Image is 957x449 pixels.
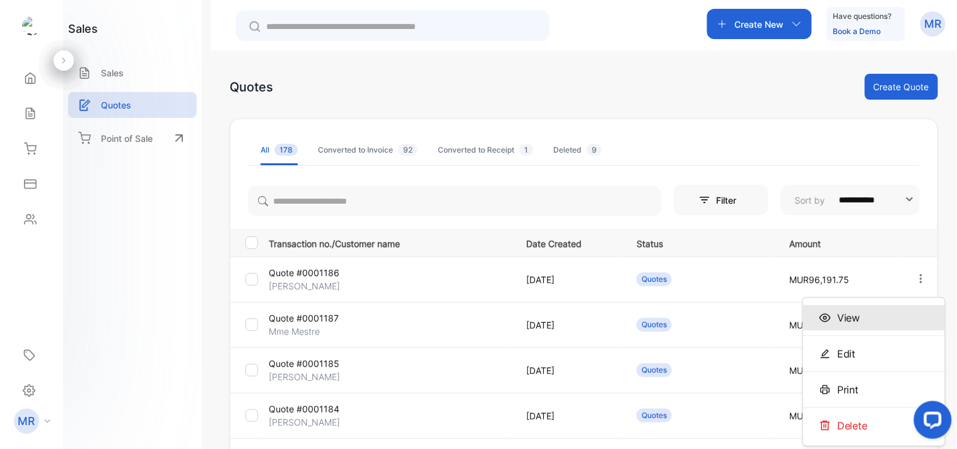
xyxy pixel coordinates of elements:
p: Mme Mestre [269,325,349,338]
p: [PERSON_NAME] [269,416,349,429]
p: MR [18,413,35,429]
p: Quote #0001187 [269,312,349,325]
p: Amount [789,235,889,250]
button: Create New [707,9,812,39]
button: Sort by [781,185,920,215]
span: MUR96,191.75 [789,274,849,285]
a: Book a Demo [833,26,881,36]
p: Quote #0001184 [269,402,349,416]
iframe: LiveChat chat widget [904,396,957,449]
p: [DATE] [526,318,611,332]
img: logo [22,16,41,35]
button: Create Quote [865,74,938,100]
span: Edit [837,346,856,361]
a: Quotes [68,92,197,118]
div: Quotes [637,363,672,377]
div: Quotes [637,272,672,286]
span: Delete [837,418,868,433]
div: Converted to Invoice [318,144,418,156]
p: Quotes [101,98,131,112]
div: Quotes [637,318,672,332]
p: Sort by [795,194,825,207]
a: Sales [68,60,197,86]
span: MUR26,450.00 [789,411,853,421]
span: Print [837,382,859,397]
div: Converted to Receipt [438,144,533,156]
span: 1 [519,144,533,156]
button: MR [920,9,946,39]
span: 9 [587,144,602,156]
p: Create New [735,18,784,31]
h1: sales [68,20,98,37]
span: MUR131,905.00 [789,365,856,376]
p: Date Created [526,235,611,250]
p: Have questions? [833,10,892,23]
p: Point of Sale [101,132,153,145]
p: Sales [101,66,124,79]
span: View [837,310,860,325]
p: [DATE] [526,364,611,377]
p: [PERSON_NAME] [269,279,349,293]
span: 92 [398,144,418,156]
p: Transaction no./Customer name [269,235,510,250]
div: All [261,144,298,156]
p: Status [637,235,763,250]
p: Quote #0001186 [269,266,349,279]
div: Quotes [637,409,672,423]
a: Point of Sale [68,124,197,152]
p: [PERSON_NAME] [269,370,349,383]
p: MR [925,16,942,32]
div: Deleted [553,144,602,156]
span: MUR89,775.00 [789,320,852,330]
p: Quote #0001185 [269,357,349,370]
div: Quotes [230,78,273,96]
span: 178 [274,144,298,156]
p: [DATE] [526,273,611,286]
p: [DATE] [526,409,611,423]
